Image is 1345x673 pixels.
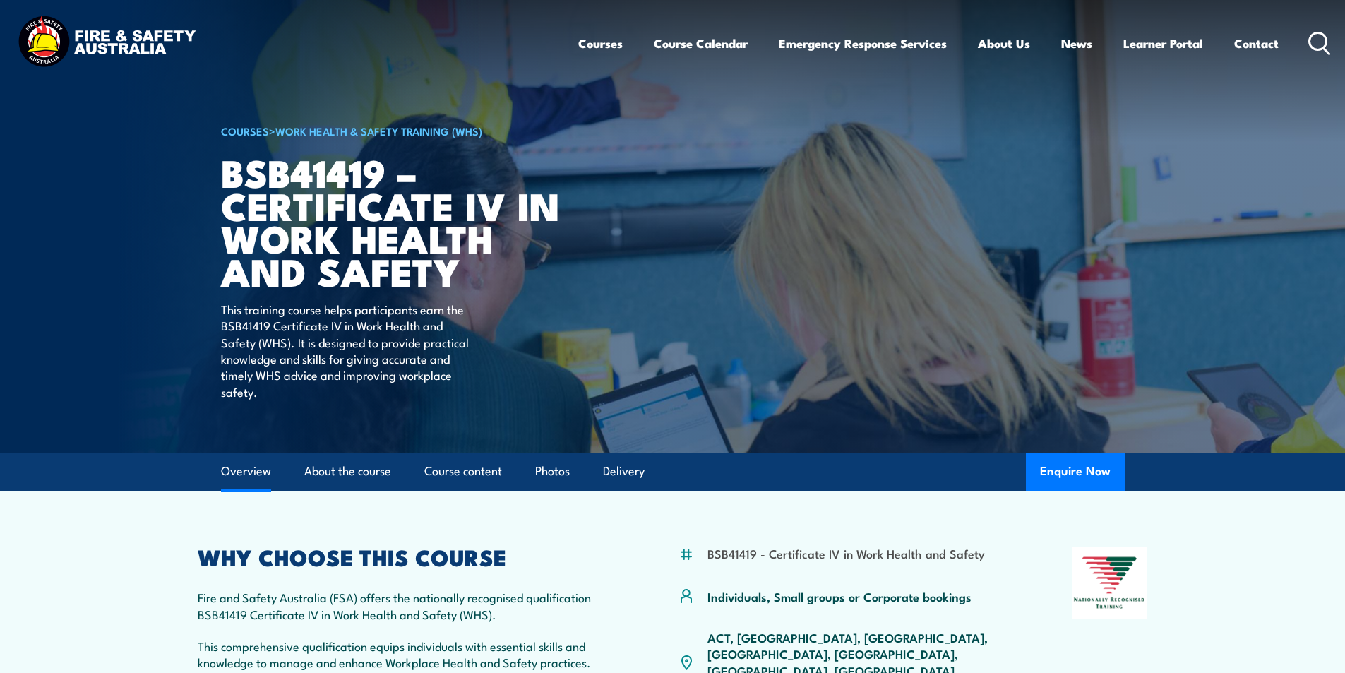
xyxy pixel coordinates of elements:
a: Delivery [603,453,645,490]
p: Individuals, Small groups or Corporate bookings [707,588,972,604]
img: Nationally Recognised Training logo. [1072,547,1148,619]
a: Work Health & Safety Training (WHS) [275,123,482,138]
a: Courses [578,25,623,62]
h2: WHY CHOOSE THIS COURSE [198,547,610,566]
a: About Us [978,25,1030,62]
a: About the course [304,453,391,490]
button: Enquire Now [1026,453,1125,491]
a: Photos [535,453,570,490]
a: Learner Portal [1123,25,1203,62]
a: Course Calendar [654,25,748,62]
a: Contact [1234,25,1279,62]
a: Emergency Response Services [779,25,947,62]
p: Fire and Safety Australia (FSA) offers the nationally recognised qualification BSB41419 Certifica... [198,589,610,622]
a: News [1061,25,1092,62]
a: Overview [221,453,271,490]
a: Course content [424,453,502,490]
p: This training course helps participants earn the BSB41419 Certificate IV in Work Health and Safet... [221,301,479,400]
h6: > [221,122,570,139]
li: BSB41419 - Certificate IV in Work Health and Safety [707,545,985,561]
a: COURSES [221,123,269,138]
h1: BSB41419 – Certificate IV in Work Health and Safety [221,155,570,287]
